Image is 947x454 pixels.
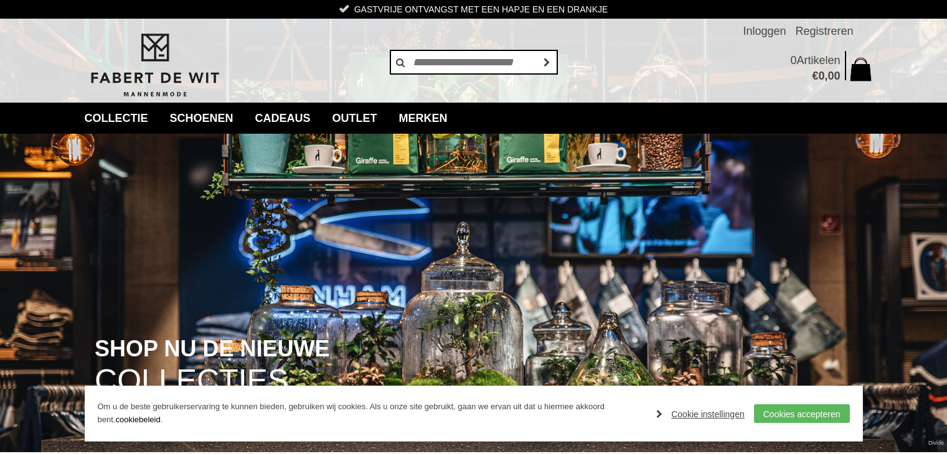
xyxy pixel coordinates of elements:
[754,404,850,423] a: Cookies accepteren
[795,19,853,44] a: Registreren
[95,365,288,397] span: COLLECTIES
[95,337,329,361] span: SHOP NU DE NIEUWE
[75,103,158,134] a: collectie
[796,54,840,67] span: Artikelen
[928,435,944,451] a: Divide
[818,70,824,82] span: 0
[98,401,644,427] p: Om u de beste gebruikerservaring te kunnen bieden, gebruiken wij cookies. Als u onze site gebruik...
[85,32,225,99] img: Fabert de Wit
[743,19,786,44] a: Inloggen
[812,70,818,82] span: €
[656,405,745,424] a: Cookie instellingen
[115,415,160,424] a: cookiebeleid
[323,103,387,134] a: Outlet
[790,54,796,67] span: 0
[390,103,457,134] a: Merken
[161,103,243,134] a: Schoenen
[246,103,320,134] a: Cadeaus
[824,70,827,82] span: ,
[827,70,840,82] span: 00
